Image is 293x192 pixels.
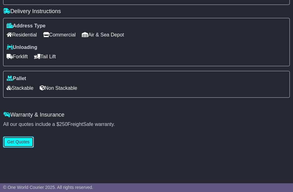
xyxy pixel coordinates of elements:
[3,8,290,15] h4: Delivery Instructions
[59,122,68,127] span: 250
[7,76,26,82] label: Pallet
[3,185,93,190] span: © One World Courier 2025. All rights reserved.
[7,30,37,40] span: Residential
[34,52,56,62] span: Tail Lift
[7,84,33,93] span: Stackable
[7,52,28,62] span: Forklift
[3,122,290,127] div: All our quotes include a $ FreightSafe warranty.
[43,30,76,40] span: Commercial
[3,137,34,148] button: Get Quotes
[82,30,124,40] span: Air & Sea Depot
[3,112,290,118] h4: Warranty & Insurance
[40,84,77,93] span: Non Stackable
[7,45,37,50] label: Unloading
[7,23,46,29] label: Address Type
